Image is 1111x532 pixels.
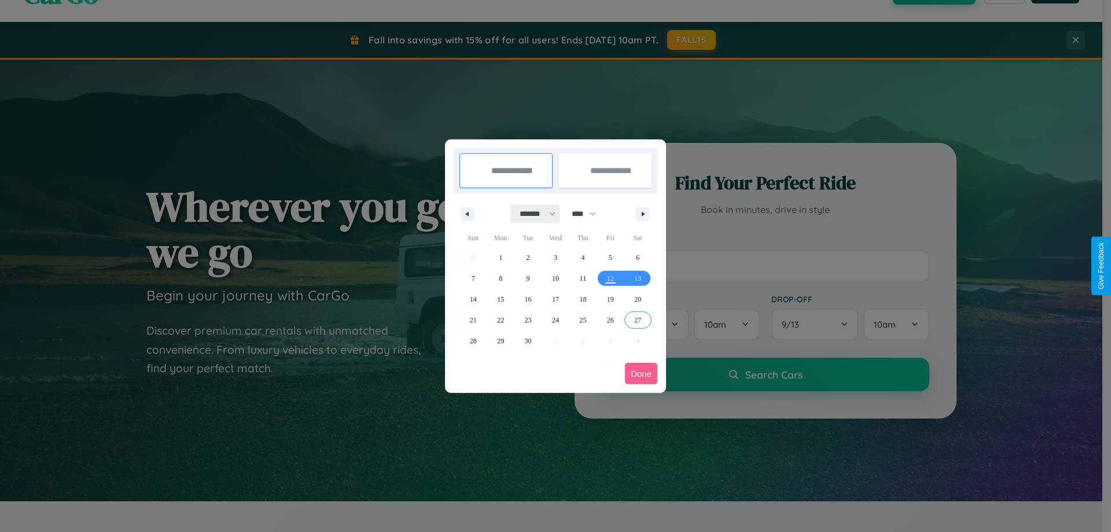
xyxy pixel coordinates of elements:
span: 27 [634,310,641,331]
button: 18 [569,289,597,310]
span: Fri [597,229,624,247]
span: Tue [514,229,542,247]
span: 10 [552,268,559,289]
span: 1 [499,247,502,268]
button: 25 [569,310,597,331]
span: 11 [580,268,587,289]
span: 12 [607,268,614,289]
span: Sun [459,229,487,247]
span: 30 [525,331,532,351]
button: 23 [514,310,542,331]
button: 6 [624,247,652,268]
span: 18 [579,289,586,310]
button: 12 [597,268,624,289]
button: 5 [597,247,624,268]
span: 3 [554,247,557,268]
span: 26 [607,310,614,331]
button: 26 [597,310,624,331]
span: 9 [527,268,530,289]
button: 11 [569,268,597,289]
span: 29 [497,331,504,351]
button: 17 [542,289,569,310]
button: Done [625,363,657,384]
button: 21 [459,310,487,331]
span: Thu [569,229,597,247]
span: Sat [624,229,652,247]
span: 24 [552,310,559,331]
div: Give Feedback [1097,243,1105,289]
span: 2 [527,247,530,268]
button: 28 [459,331,487,351]
span: 28 [470,331,477,351]
span: 22 [497,310,504,331]
span: 15 [497,289,504,310]
span: 19 [607,289,614,310]
button: 7 [459,268,487,289]
span: 21 [470,310,477,331]
button: 9 [514,268,542,289]
button: 29 [487,331,514,351]
span: 5 [609,247,612,268]
button: 13 [624,268,652,289]
button: 10 [542,268,569,289]
span: Mon [487,229,514,247]
span: 17 [552,289,559,310]
button: 2 [514,247,542,268]
button: 24 [542,310,569,331]
button: 22 [487,310,514,331]
button: 15 [487,289,514,310]
button: 4 [569,247,597,268]
span: 16 [525,289,532,310]
button: 30 [514,331,542,351]
span: 13 [634,268,641,289]
button: 19 [597,289,624,310]
span: 6 [636,247,639,268]
span: 7 [472,268,475,289]
span: 4 [581,247,584,268]
button: 3 [542,247,569,268]
span: Wed [542,229,569,247]
button: 1 [487,247,514,268]
span: 8 [499,268,502,289]
button: 8 [487,268,514,289]
span: 23 [525,310,532,331]
button: 16 [514,289,542,310]
span: 25 [579,310,586,331]
span: 14 [470,289,477,310]
button: 20 [624,289,652,310]
button: 27 [624,310,652,331]
span: 20 [634,289,641,310]
button: 14 [459,289,487,310]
